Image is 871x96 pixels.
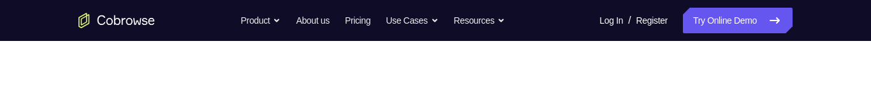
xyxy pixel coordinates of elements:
button: Use Cases [386,8,438,33]
a: Register [636,8,668,33]
a: Go to the home page [78,13,155,28]
a: Log In [599,8,623,33]
a: About us [296,8,329,33]
a: Try Online Demo [683,8,793,33]
span: / [628,13,631,28]
button: Product [241,8,281,33]
button: Resources [454,8,506,33]
a: Pricing [345,8,370,33]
